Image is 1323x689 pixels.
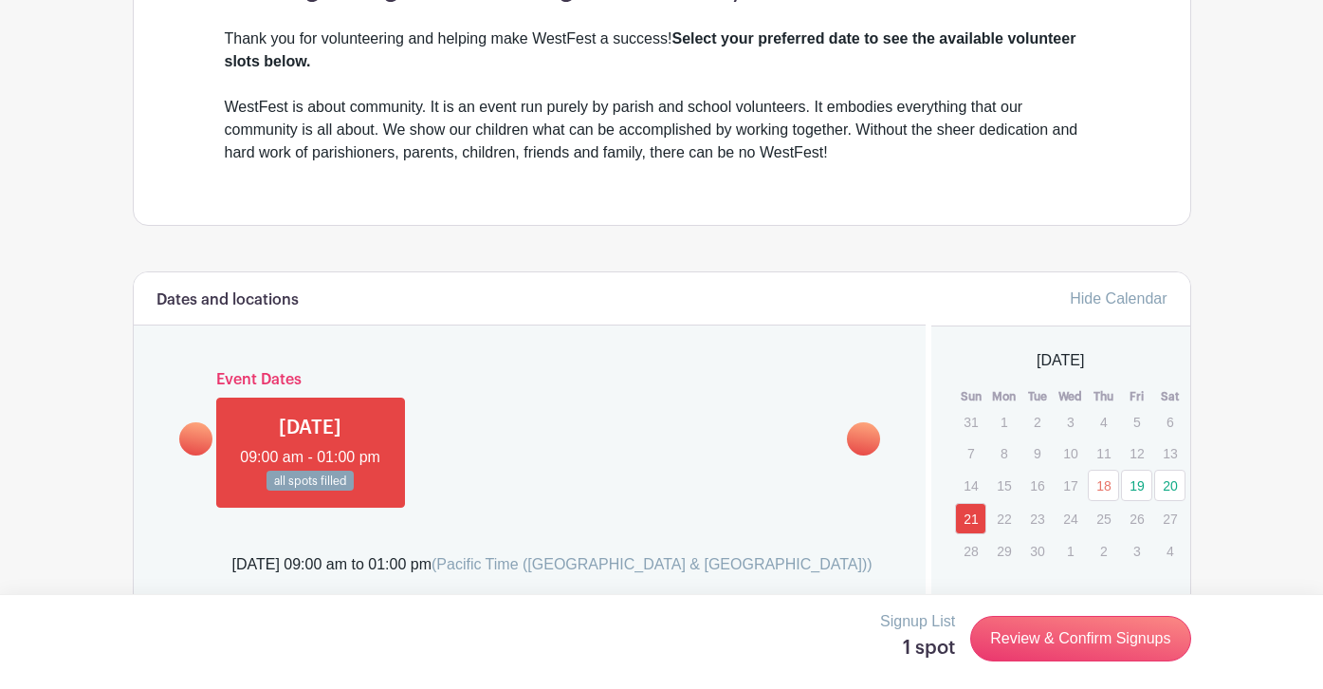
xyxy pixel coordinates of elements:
p: 3 [1121,536,1152,566]
p: 16 [1021,471,1053,500]
p: 22 [988,504,1020,533]
p: 5 [1121,407,1152,437]
p: 6 [1154,407,1185,437]
p: 2 [1088,536,1119,566]
p: 12 [1121,438,1152,468]
p: 15 [988,471,1020,500]
div: Thank you for volunteering and helping make WestFest a success! [225,28,1099,73]
div: [GEOGRAPHIC_DATA], [STREET_ADDRESS][US_STATE] [232,591,634,622]
p: 4 [1088,407,1119,437]
div: [DATE] 09:00 am to 01:00 pm [232,553,873,576]
span: (Pacific Time ([GEOGRAPHIC_DATA] & [GEOGRAPHIC_DATA])) [432,556,873,572]
p: 14 [955,471,986,500]
th: Tue [1020,387,1054,406]
a: Review & Confirm Signups [970,616,1190,661]
a: View on Map [648,591,735,622]
p: 17 [1055,471,1086,500]
h6: Event Dates [212,371,848,389]
p: 9 [1021,438,1053,468]
p: 1 [988,407,1020,437]
a: 19 [1121,470,1152,501]
th: Mon [987,387,1020,406]
p: 25 [1088,504,1119,533]
h6: Dates and locations [156,291,299,309]
p: 23 [1021,504,1053,533]
p: 27 [1154,504,1185,533]
h5: 1 spot [880,637,955,660]
p: 2 [1021,407,1053,437]
p: 11 [1088,438,1119,468]
a: 18 [1088,470,1119,501]
p: 26 [1121,504,1152,533]
p: 4 [1154,536,1185,566]
a: Hide Calendar [1070,290,1167,307]
p: 10 [1055,438,1086,468]
p: 13 [1154,438,1185,468]
span: [DATE] [1037,349,1084,372]
a: 20 [1154,470,1185,501]
th: Sun [954,387,987,406]
p: 28 [955,536,986,566]
th: Wed [1054,387,1087,406]
p: 3 [1055,407,1086,437]
p: 29 [988,536,1020,566]
th: Sat [1153,387,1186,406]
p: 8 [988,438,1020,468]
p: Signup List [880,610,955,633]
th: Thu [1087,387,1120,406]
p: 7 [955,438,986,468]
th: Fri [1120,387,1153,406]
div: WestFest is about community. It is an event run purely by parish and school volunteers. It embodi... [225,96,1099,164]
p: 30 [1021,536,1053,566]
p: 1 [1055,536,1086,566]
p: 24 [1055,504,1086,533]
a: 21 [955,503,986,534]
p: 31 [955,407,986,437]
